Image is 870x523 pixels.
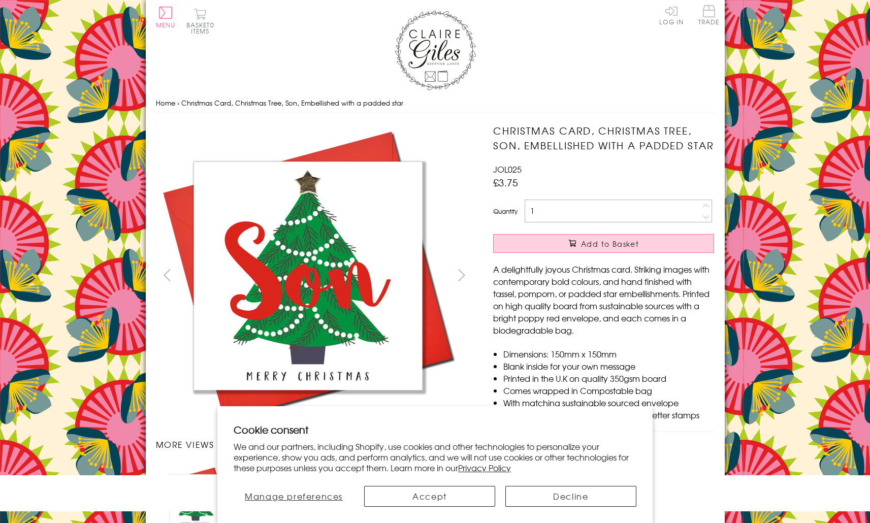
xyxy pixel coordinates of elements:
[234,486,354,507] button: Manage preferences
[155,123,460,428] img: Christmas Card, Christmas Tree, Son, Embellished with a padded star
[659,5,684,25] a: Log In
[156,98,175,108] a: Home
[503,397,714,409] li: With matching sustainable sourced envelope
[181,98,403,108] span: Christmas Card, Christmas Tree, Son, Embellished with a padded star
[493,175,518,189] span: £3.75
[493,123,714,153] h1: Christmas Card, Christmas Tree, Son, Embellished with a padded star
[503,384,714,397] li: Comes wrapped in Compostable bag
[473,123,778,428] img: Christmas Card, Christmas Tree, Son, Embellished with a padded star
[503,360,714,372] li: Blank inside for your own message
[156,20,176,29] span: Menu
[450,264,473,286] button: next
[698,5,720,25] span: Trade
[234,441,636,473] p: We and our partners, including Shopify, use cookies and other technologies to personalize your ex...
[156,264,179,286] button: prev
[503,372,714,384] li: Printed in the U.K on quality 350gsm board
[493,263,714,336] p: A delightfully joyous Christmas card. Striking images with contemporary bold colours, and hand fi...
[503,348,714,360] li: Dimensions: 150mm x 150mm
[156,93,715,114] nav: breadcrumbs
[698,5,720,27] a: Trade
[581,239,639,249] span: Add to Basket
[493,163,522,175] span: JOL025
[458,462,511,474] a: Privacy Policy
[234,422,636,437] h2: Cookie consent
[245,490,343,502] span: Manage preferences
[505,486,636,507] button: Decline
[156,438,473,450] h3: More views
[493,207,518,216] label: Quantity
[395,10,476,90] img: Claire Giles Greetings Cards
[186,8,214,34] button: Basket0 items
[364,486,495,507] button: Accept
[493,234,714,253] button: Add to Basket
[191,20,214,36] span: 0 items
[156,7,176,28] button: Menu
[177,98,179,108] span: ›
